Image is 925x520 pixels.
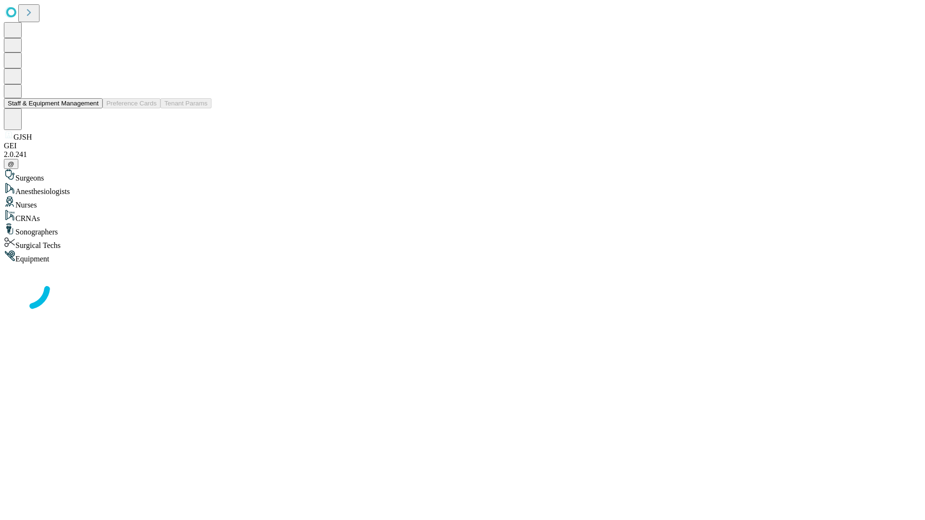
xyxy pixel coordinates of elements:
[13,133,32,141] span: GJSH
[4,150,921,159] div: 2.0.241
[4,169,921,182] div: Surgeons
[4,98,103,108] button: Staff & Equipment Management
[4,196,921,209] div: Nurses
[4,182,921,196] div: Anesthesiologists
[103,98,160,108] button: Preference Cards
[4,223,921,236] div: Sonographers
[4,250,921,263] div: Equipment
[4,159,18,169] button: @
[4,236,921,250] div: Surgical Techs
[4,209,921,223] div: CRNAs
[4,142,921,150] div: GEI
[160,98,211,108] button: Tenant Params
[8,160,14,168] span: @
